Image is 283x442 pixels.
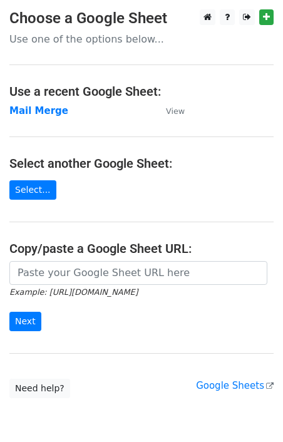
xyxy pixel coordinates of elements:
[9,156,274,171] h4: Select another Google Sheet:
[9,287,138,297] small: Example: [URL][DOMAIN_NAME]
[9,105,68,116] a: Mail Merge
[9,33,274,46] p: Use one of the options below...
[9,180,56,200] a: Select...
[9,312,41,331] input: Next
[9,84,274,99] h4: Use a recent Google Sheet:
[153,105,185,116] a: View
[9,261,267,285] input: Paste your Google Sheet URL here
[9,379,70,398] a: Need help?
[9,9,274,28] h3: Choose a Google Sheet
[9,241,274,256] h4: Copy/paste a Google Sheet URL:
[166,106,185,116] small: View
[196,380,274,391] a: Google Sheets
